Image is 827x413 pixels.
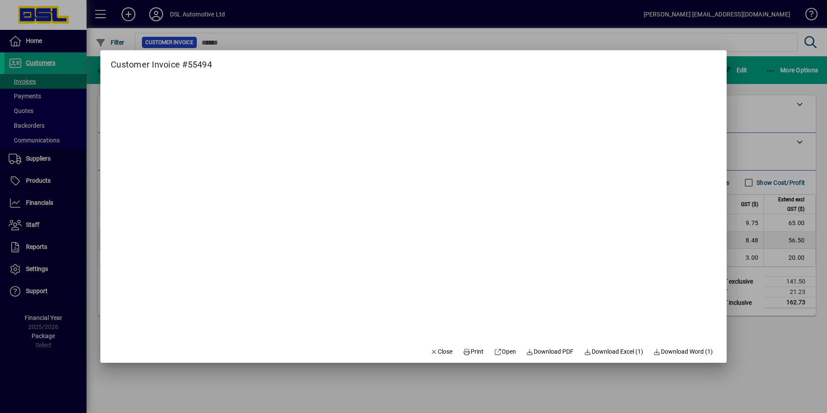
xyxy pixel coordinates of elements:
[490,344,519,359] a: Open
[580,344,647,359] button: Download Excel (1)
[463,347,484,356] span: Print
[584,347,643,356] span: Download Excel (1)
[523,344,577,359] a: Download PDF
[654,347,713,356] span: Download Word (1)
[494,347,516,356] span: Open
[427,344,456,359] button: Close
[526,347,574,356] span: Download PDF
[430,347,453,356] span: Close
[100,50,222,71] h2: Customer Invoice #55494
[459,344,487,359] button: Print
[650,344,717,359] button: Download Word (1)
